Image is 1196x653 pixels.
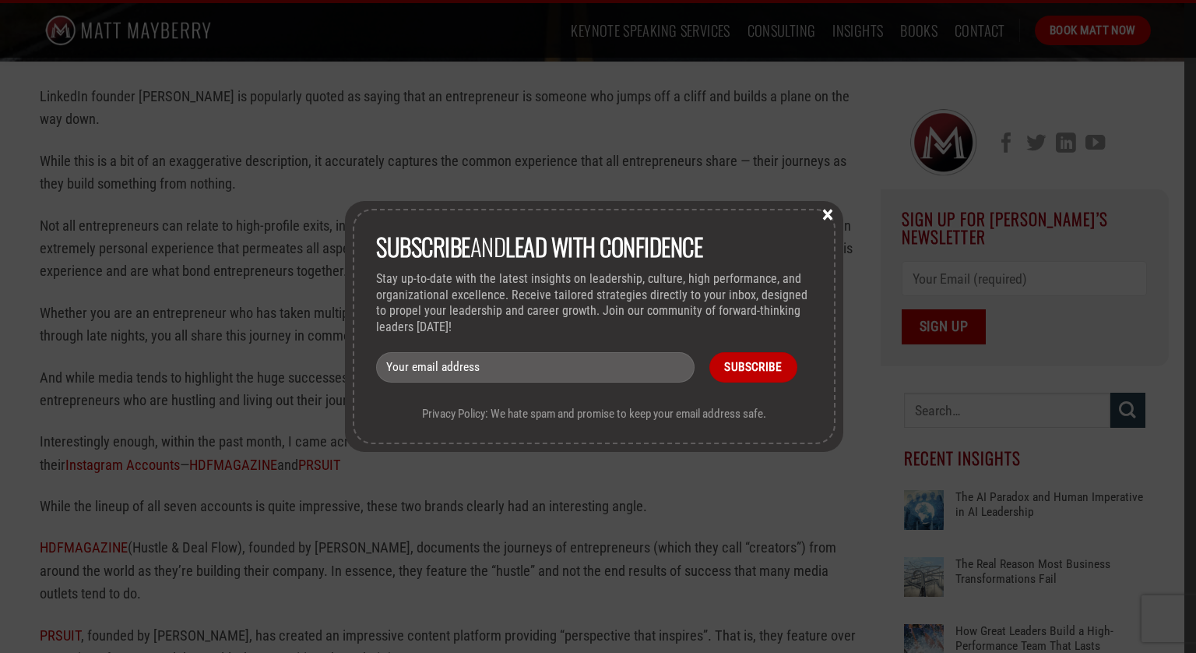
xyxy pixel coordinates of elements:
button: Close [816,206,839,221]
input: Subscribe [709,352,797,383]
p: Privacy Policy: We hate spam and promise to keep your email address safe. [376,407,812,421]
strong: lead with Confidence [505,228,702,264]
p: Stay up-to-date with the latest insights on leadership, culture, high performance, and organizati... [376,271,812,336]
input: Your email address [376,352,694,383]
strong: Subscribe [376,228,470,264]
span: and [376,228,702,264]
